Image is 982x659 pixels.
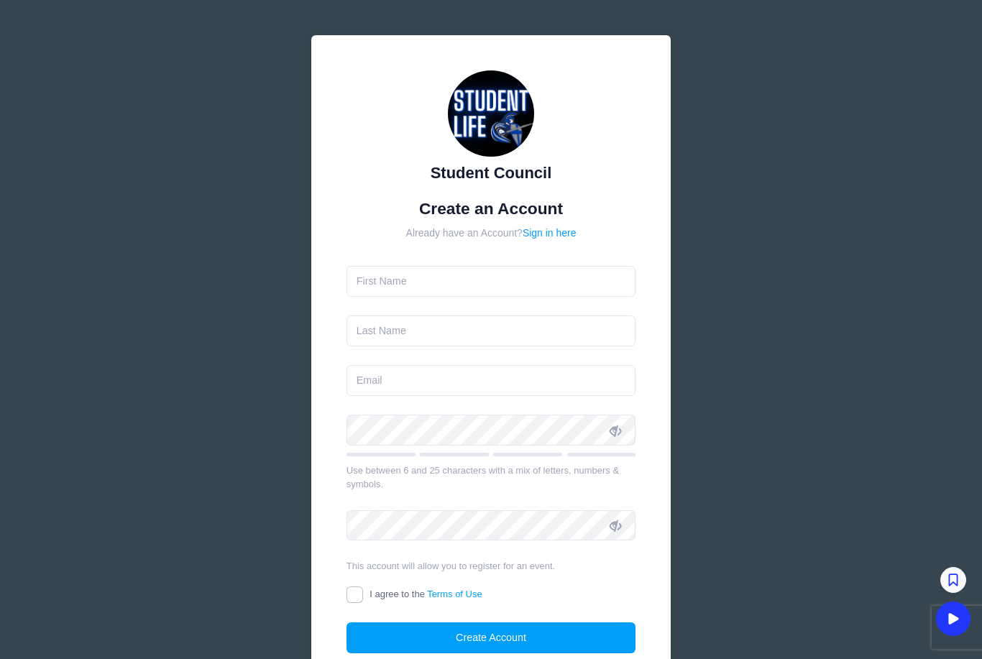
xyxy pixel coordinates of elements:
[347,161,636,185] div: Student Council
[347,622,636,653] button: Create Account
[370,589,482,599] span: I agree to the
[347,559,636,573] div: This account will allow you to register for an event.
[347,226,636,241] div: Already have an Account?
[347,586,363,603] input: I agree to theTerms of Use
[347,266,636,297] input: First Name
[347,365,636,396] input: Email
[448,70,534,157] img: Student Council
[523,227,577,239] a: Sign in here
[427,589,482,599] a: Terms of Use
[347,464,636,492] div: Use between 6 and 25 characters with a mix of letters, numbers & symbols.
[347,199,636,218] h1: Create an Account
[347,315,636,346] input: Last Name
